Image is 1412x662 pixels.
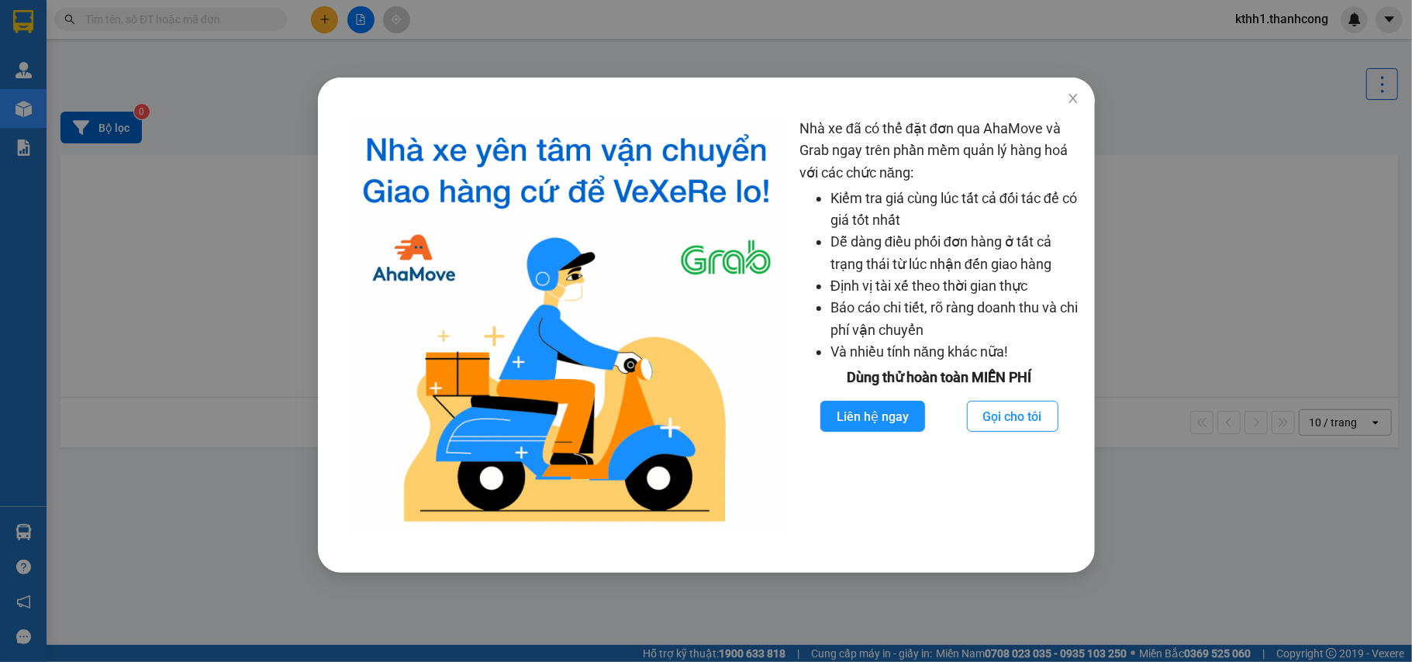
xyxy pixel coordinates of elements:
button: Close [1051,78,1094,121]
li: Dễ dàng điều phối đơn hàng ở tất cả trạng thái từ lúc nhận đến giao hàng [830,231,1079,275]
li: Và nhiều tính năng khác nữa! [830,341,1079,363]
li: Định vị tài xế theo thời gian thực [830,275,1079,297]
li: Kiểm tra giá cùng lúc tất cả đối tác để có giá tốt nhất [830,188,1079,232]
div: Nhà xe đã có thể đặt đơn qua AhaMove và Grab ngay trên phần mềm quản lý hàng hoá với các chức năng: [799,118,1079,534]
button: Gọi cho tôi [966,401,1058,432]
span: close [1066,92,1079,105]
li: Báo cáo chi tiết, rõ ràng doanh thu và chi phí vận chuyển [830,297,1079,341]
div: Dùng thử hoàn toàn MIỄN PHÍ [799,367,1079,388]
button: Liên hệ ngay [820,401,925,432]
span: Liên hệ ngay [837,407,909,426]
span: Gọi cho tôi [982,407,1041,426]
img: logo [346,118,787,534]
